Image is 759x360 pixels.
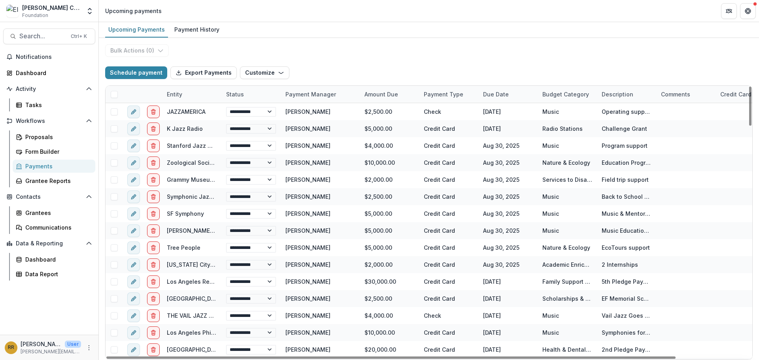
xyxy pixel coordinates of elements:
div: [DATE] [478,290,538,307]
div: Music [542,141,559,150]
button: Open Activity [3,83,95,95]
span: Activity [16,86,83,92]
div: [PERSON_NAME] [285,124,330,133]
button: delete [147,224,160,237]
div: Dashboard [25,255,89,264]
a: Form Builder [13,145,95,158]
a: Payments [13,160,95,173]
button: edit [127,343,140,356]
div: Grantees [25,209,89,217]
button: Search... [3,28,95,44]
a: Payment History [171,22,223,38]
button: delete [147,207,160,220]
button: edit [127,275,140,288]
div: $2,000.00 [360,171,419,188]
button: delete [147,156,160,169]
button: edit [127,224,140,237]
div: [DATE] [478,324,538,341]
div: Upcoming payments [105,7,162,15]
button: edit [127,139,140,152]
div: Credit Card [419,171,478,188]
div: Check [419,307,478,324]
div: Music [542,192,559,201]
a: Grammy Museum Missisippi [167,176,244,183]
a: Stanford Jazz Workshop [167,142,235,149]
a: Data Report [13,268,95,281]
div: [PERSON_NAME] [285,226,330,235]
a: Grantees [13,206,95,219]
div: Amount Due [360,86,419,103]
div: Credit Card [419,256,478,273]
div: Description [597,86,656,103]
div: Payment Manager [281,90,341,98]
div: $2,500.00 [360,188,419,205]
a: Tasks [13,98,95,111]
div: Payment Type [419,90,468,98]
div: [PERSON_NAME] [285,175,330,184]
div: Payment Type [419,86,478,103]
div: 2 Internships [602,260,638,269]
div: Entity [162,86,221,103]
div: Nature & Ecology [542,243,590,252]
div: Credit Card [419,290,478,307]
button: Open Workflows [3,115,95,127]
div: Randal Rosman [8,345,14,350]
a: Symphonic Jazz Orchestra [167,193,241,200]
div: Operating support [602,107,651,116]
div: $2,500.00 [360,290,419,307]
a: Grantee Reports [13,174,95,187]
div: $2,500.00 [360,103,419,120]
div: [PERSON_NAME] [285,107,330,116]
div: Credit Card [419,273,478,290]
div: Entity [162,90,187,98]
div: Comments [656,86,716,103]
button: edit [127,106,140,118]
a: [GEOGRAPHIC_DATA] [167,295,223,302]
div: Credit Card [419,324,478,341]
a: Communications [13,221,95,234]
div: [DATE] [478,103,538,120]
a: [US_STATE] City Jazz Orchestra [167,261,254,268]
div: Challenge Grant [602,124,647,133]
button: Open Data & Reporting [3,237,95,250]
div: Back to School challenge grant [602,192,651,201]
div: [PERSON_NAME] Charitable Foundation [22,4,81,12]
div: Due Date [478,86,538,103]
img: Ella Fitzgerald Charitable Foundation [6,5,19,17]
div: Aug 30, 2025 [478,256,538,273]
button: Notifications [3,51,95,63]
button: delete [147,241,160,254]
div: $5,000.00 [360,239,419,256]
div: Credit Card [419,137,478,154]
button: Customize [240,66,289,79]
div: [DATE] [478,120,538,137]
div: $5,000.00 [360,222,419,239]
div: Music Education Programs [602,226,651,235]
div: Amount Due [360,90,403,98]
button: delete [147,190,160,203]
div: Communications [25,223,89,232]
div: Budget Category [538,86,597,103]
a: Los Angeles Philharmonic Assocation [167,329,271,336]
div: Status [221,86,281,103]
div: Payment Manager [281,86,360,103]
div: Comments [656,90,695,98]
button: edit [127,309,140,322]
button: delete [147,173,160,186]
button: delete [147,275,160,288]
div: Academic Enrichment [542,260,592,269]
button: delete [147,326,160,339]
div: [PERSON_NAME] [285,328,330,337]
nav: breadcrumb [102,5,165,17]
div: Dashboard [16,69,89,77]
a: SF Symphony [167,210,204,217]
a: JAZZAMERICA [167,108,206,115]
div: Health & Dental Clinics [542,345,592,354]
div: Nature & Ecology [542,158,590,167]
a: Los Angeles Regional Food Bank [167,278,257,285]
div: Data Report [25,270,89,278]
div: [PERSON_NAME] [285,345,330,354]
a: Zoological Society of [GEOGRAPHIC_DATA] [167,159,283,166]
